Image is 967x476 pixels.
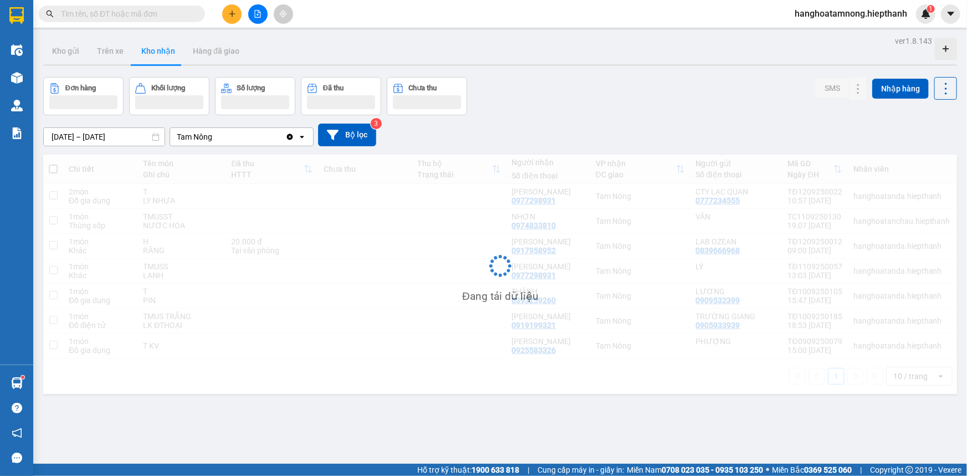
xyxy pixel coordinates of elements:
span: | [860,464,862,476]
svg: open [298,132,306,141]
input: Selected Tam Nông. [213,131,214,142]
button: file-add [248,4,268,24]
span: copyright [905,466,913,474]
button: Khối lượng [129,77,209,115]
div: Khối lượng [151,84,185,92]
button: Trên xe [88,38,132,64]
span: file-add [254,10,262,18]
button: Kho gửi [43,38,88,64]
img: warehouse-icon [11,44,23,56]
sup: 1 [927,5,935,13]
span: search [46,10,54,18]
div: ver 1.8.143 [895,35,932,47]
span: ⚪️ [766,468,769,472]
img: logo-vxr [9,7,24,24]
sup: 1 [21,376,24,379]
input: Select a date range. [44,128,165,146]
strong: 0708 023 035 - 0935 103 250 [662,465,763,474]
button: aim [274,4,293,24]
span: notification [12,428,22,438]
button: Kho nhận [132,38,184,64]
strong: 1900 633 818 [472,465,519,474]
button: Đã thu [301,77,381,115]
div: Số lượng [237,84,265,92]
span: | [528,464,529,476]
span: question-circle [12,403,22,413]
div: Đang tải dữ liệu [462,288,538,305]
span: aim [279,10,287,18]
button: plus [222,4,242,24]
div: Đã thu [323,84,344,92]
div: Tam Nông [177,131,212,142]
img: warehouse-icon [11,100,23,111]
input: Tìm tên, số ĐT hoặc mã đơn [61,8,192,20]
button: Số lượng [215,77,295,115]
div: Đơn hàng [65,84,96,92]
button: Chưa thu [387,77,467,115]
img: warehouse-icon [11,377,23,389]
strong: 0369 525 060 [804,465,852,474]
span: Miền Bắc [772,464,852,476]
span: Hỗ trợ kỹ thuật: [417,464,519,476]
div: Tạo kho hàng mới [935,38,957,60]
svg: Clear value [285,132,294,141]
button: Nhập hàng [872,79,929,99]
img: icon-new-feature [921,9,931,19]
span: hanghoatamnong.hiepthanh [786,7,916,21]
button: Bộ lọc [318,124,376,146]
span: message [12,453,22,463]
button: caret-down [941,4,960,24]
div: Chưa thu [409,84,437,92]
span: caret-down [946,9,956,19]
span: plus [228,10,236,18]
button: Hàng đã giao [184,38,248,64]
img: solution-icon [11,127,23,139]
img: warehouse-icon [11,72,23,84]
span: Miền Nam [627,464,763,476]
span: 1 [929,5,933,13]
button: SMS [816,78,849,98]
button: Đơn hàng [43,77,124,115]
sup: 3 [371,118,382,129]
span: Cung cấp máy in - giấy in: [538,464,624,476]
